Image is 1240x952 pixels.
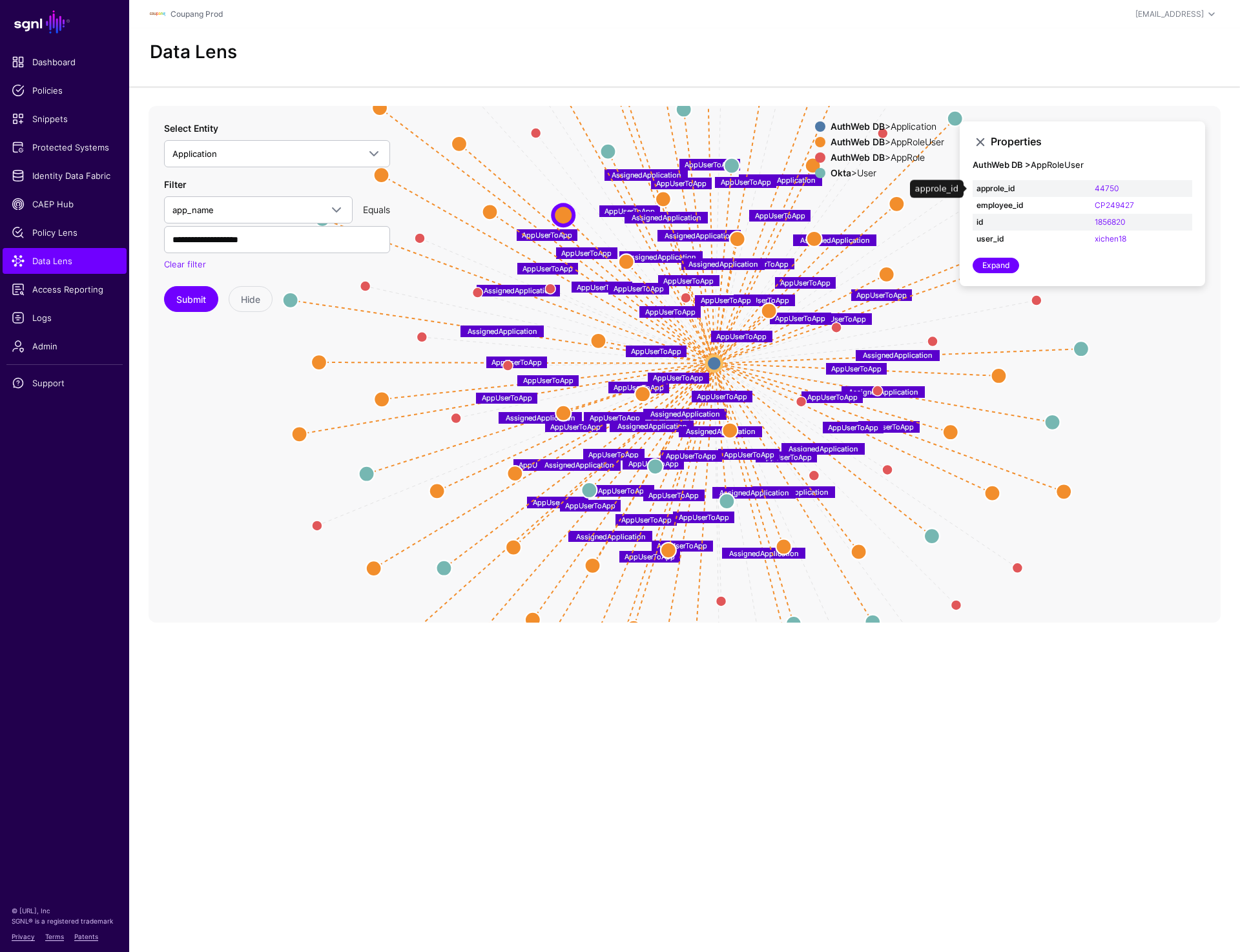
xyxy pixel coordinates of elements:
strong: user_id [976,233,1073,245]
text: AssignedApplication [863,351,932,360]
strong: AuthWeb DB [831,152,885,163]
a: Dashboard [3,49,127,75]
a: Logs [3,305,127,331]
a: SGNL [8,8,121,36]
text: AppUserToApp [628,459,679,468]
h4: AppRoleUser [973,160,1192,171]
text: AssignedApplication [688,259,758,268]
text: AppUserToApp [828,423,878,432]
text: AssignedApplication [544,460,614,470]
span: Data Lens [12,254,118,267]
text: AppUserToApp [561,248,612,257]
text: AppUserToApp [588,450,639,459]
text: AssignedApplication [789,444,858,453]
text: AppUserToApp [666,451,716,460]
text: AppUserToApp [831,364,882,373]
a: Protected Systems [3,134,127,160]
div: approle_id [910,180,964,198]
text: AssignedApplication [484,285,553,295]
text: AssignedApplication [576,532,645,541]
text: AssignedApplication [719,488,789,497]
text: AssignedApplication [849,388,918,397]
span: Application [172,149,217,159]
h2: Data Lens [150,41,237,63]
text: AppUserToApp [533,498,583,507]
text: AppUserToApp [604,206,655,215]
text: AppUserToApp [522,376,573,385]
a: Identity Data Fabric [3,163,127,189]
span: Access Reporting [12,283,118,296]
a: Clear filter [164,259,206,269]
a: Snippets [3,106,127,132]
a: Coupang Prod [170,9,223,19]
button: Submit [164,286,218,312]
text: AppUserToApp [522,264,573,273]
text: AssignedApplication [468,326,537,335]
a: CP249427 [1095,200,1134,210]
text: AppUserToApp [780,278,831,287]
text: AppUserToApp [631,347,681,356]
text: AppUserToApp [663,276,714,285]
text: AppUserToApp [739,296,789,305]
text: AppUserToApp [761,452,812,461]
text: AppUserToApp [775,313,825,322]
a: Privacy [12,933,35,940]
text: AppUserToApp [625,552,675,561]
text: AppUserToApp [590,413,640,422]
text: AppUserToApp [755,211,805,220]
a: Access Reporting [3,276,127,302]
a: Data Lens [3,248,127,274]
text: AppUserToApp [550,422,601,431]
p: © [URL], Inc [12,905,118,916]
text: AppUserToApp [577,282,627,291]
text: AppUserToApp [701,296,751,305]
a: Policies [3,78,127,103]
text: AssignedApplication [626,252,696,261]
text: AssignedApplication [506,413,575,422]
label: Select Entity [164,121,218,135]
a: Expand [973,258,1019,273]
text: AppUserToApp [807,393,858,402]
text: AssignedApplication [665,231,734,240]
strong: AuthWeb DB [831,136,885,147]
text: AppUserToApp [721,178,771,187]
text: AppUserToApp [716,332,767,341]
text: AssignedApplication [729,548,798,557]
text: AppUserToApp [657,541,707,550]
text: AppUserToApp [656,179,707,188]
strong: Okta [831,167,851,178]
a: CAEP Hub [3,191,127,217]
a: Policy Lens [3,220,127,245]
span: Snippets [12,112,118,125]
text: AppUserToApp [816,315,866,324]
text: AssignedApplication [650,409,719,419]
span: Logs [12,311,118,324]
text: AssignedApplication [632,213,701,222]
text: AppUserToApp [856,291,907,300]
div: > AppRole [828,152,947,163]
span: CAEP Hub [12,198,118,211]
p: SGNL® is a registered trademark [12,916,118,926]
text: AppUserToApp [491,357,542,366]
text: AppUserToApp [565,501,615,510]
span: Admin [12,340,118,353]
span: Policies [12,84,118,97]
a: 1856820 [1095,217,1125,227]
text: AssignedApplication [617,421,687,430]
span: Protected Systems [12,141,118,154]
a: Patents [74,933,98,940]
text: AssignedApplication [612,171,681,180]
button: Hide [229,286,273,312]
text: AppUserToApp [679,512,729,521]
text: AppUserToApp [645,307,696,316]
a: Terms [45,933,64,940]
text: AppUserToApp [653,373,703,382]
text: AssignedApplication [686,427,755,436]
text: AppUserToApp [482,393,532,402]
h3: Properties [991,136,1192,148]
a: xichen18 [1095,234,1126,243]
img: svg+xml;base64,PHN2ZyBpZD0iTG9nbyIgeG1sbnM9Imh0dHA6Ly93d3cudzMub3JnLzIwMDAvc3ZnIiB3aWR0aD0iMTIxLj... [150,6,165,22]
text: AppUserToApp [648,490,699,499]
div: Equals [358,203,395,216]
a: 44750 [1095,183,1119,193]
